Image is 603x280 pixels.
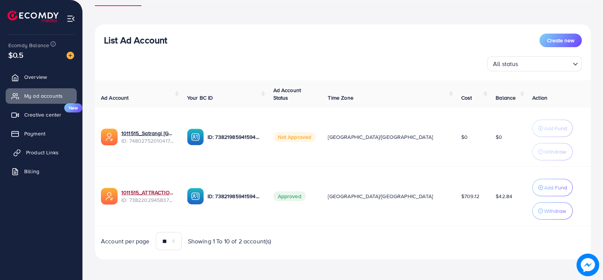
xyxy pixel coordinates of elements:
img: image [67,52,74,59]
button: Add Fund [532,179,573,196]
span: Ad Account Status [273,86,301,102]
img: menu [67,14,75,23]
h3: List Ad Account [104,35,167,46]
span: [GEOGRAPHIC_DATA]/[GEOGRAPHIC_DATA] [328,192,433,200]
img: ic-ads-acc.e4c84228.svg [101,188,118,205]
span: $709.12 [461,192,479,200]
img: logo [8,11,59,22]
span: ID: 7382202945837826049 [121,196,175,204]
span: ID: 7480275201041793041 [121,137,175,145]
span: Approved [273,191,306,201]
a: Product Links [6,145,77,160]
img: ic-ads-acc.e4c84228.svg [101,129,118,145]
span: Cost [461,94,472,102]
span: Overview [24,73,47,81]
img: image [577,254,599,276]
button: Withdraw [532,143,573,160]
span: Showing 1 To 10 of 2 account(s) [188,237,271,246]
div: <span class='underline'>1011515_Satrangi uae_1741637303662</span></br>7480275201041793041 [121,129,175,145]
p: Add Fund [544,183,567,192]
p: ID: 7382198594159493121 [208,132,261,142]
button: Withdraw [532,202,573,220]
span: [GEOGRAPHIC_DATA]/[GEOGRAPHIC_DATA] [328,133,433,141]
span: Create new [547,37,574,44]
p: Withdraw [544,206,566,215]
span: My ad accounts [24,92,63,100]
span: Ad Account [101,94,129,102]
div: <span class='underline'>1011515_ATTRACTION HIAJB_1718803071136</span></br>7382202945837826049 [121,189,175,204]
a: Overview [6,69,77,85]
span: Account per page [101,237,150,246]
a: 1011515_Satrangi [GEOGRAPHIC_DATA] [121,129,175,137]
span: $0.5 [8,49,24,60]
span: Your BC ID [187,94,213,102]
span: $0 [496,133,502,141]
p: Withdraw [544,147,566,156]
p: ID: 7382198594159493121 [208,192,261,201]
span: $42.84 [496,192,512,200]
button: Create new [539,34,582,47]
a: My ad accounts [6,88,77,103]
span: Billing [24,168,39,175]
span: Creative center [24,111,61,118]
img: ic-ba-acc.ded83a64.svg [187,129,204,145]
div: Search for option [487,56,582,71]
img: ic-ba-acc.ded83a64.svg [187,188,204,205]
button: Add Fund [532,120,573,137]
p: Add Fund [544,124,567,133]
a: Payment [6,126,77,141]
span: Product Links [26,149,59,156]
span: Action [532,94,547,102]
a: 1011515_ATTRACTION HIAJB_1718803071136 [121,189,175,196]
span: Balance [496,94,516,102]
span: All status [491,58,520,69]
span: Time Zone [328,94,353,102]
span: New [64,103,82,112]
a: Billing [6,164,77,179]
span: Payment [24,130,45,137]
input: Search for option [521,57,570,69]
span: Ecomdy Balance [8,42,49,49]
a: Creative centerNew [6,107,77,122]
span: Not Approved [273,132,316,142]
span: $0 [461,133,468,141]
